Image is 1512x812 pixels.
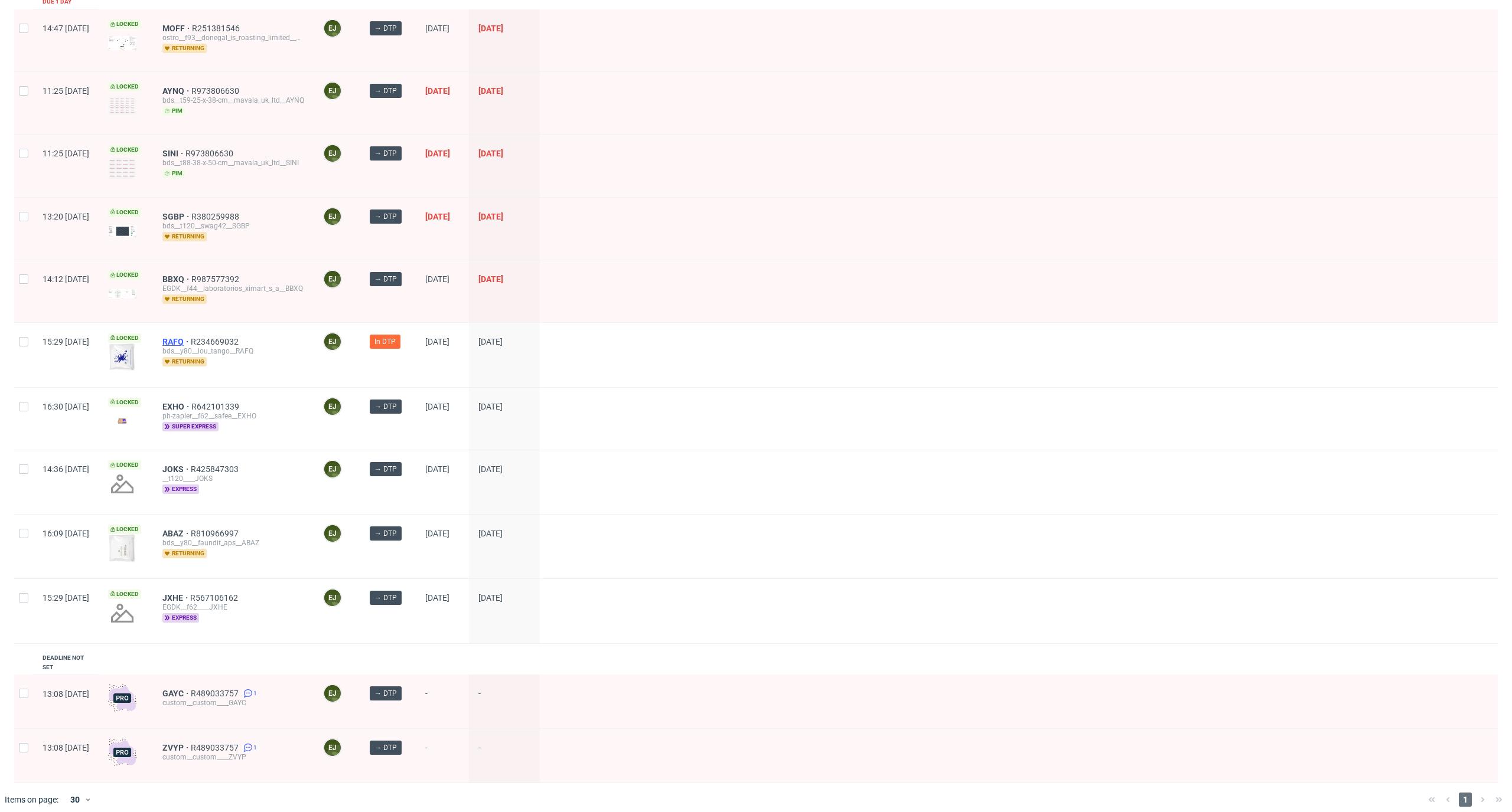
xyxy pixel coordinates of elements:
[324,590,341,606] figcaption: EJ
[108,534,136,562] img: version_two_editor_design
[478,593,503,603] span: [DATE]
[162,357,207,366] span: returning
[162,402,191,411] span: EXHO
[374,401,397,412] span: → DTP
[478,689,530,714] span: -
[43,86,89,96] span: 11:25 [DATE]
[108,96,136,115] img: version_two_editor_design
[324,461,341,477] figcaption: EJ
[162,232,207,241] span: returning
[108,413,136,429] img: version_two_editor_design
[478,212,503,221] span: [DATE]
[162,529,191,538] a: ABAZ
[108,225,136,237] img: version_two_editor_design.png
[241,689,257,698] a: 1
[191,743,241,752] a: R489033757
[108,684,136,712] img: pro-icon.017ec5509f39f3e742e3.png
[425,86,450,96] span: [DATE]
[425,464,449,474] span: [DATE]
[191,212,242,221] a: R380259988
[192,24,242,33] a: R251381546
[190,593,240,603] span: R567106162
[162,464,191,474] a: JOKS
[162,212,191,221] a: SGBP
[374,592,397,603] span: → DTP
[43,593,89,603] span: 15:29 [DATE]
[108,398,141,407] span: Locked
[43,24,89,33] span: 14:47 [DATE]
[191,402,242,411] a: R642101339
[162,743,191,752] a: ZVYP
[43,743,89,752] span: 13:08 [DATE]
[162,422,219,431] span: super express
[43,212,89,221] span: 13:20 [DATE]
[162,689,191,698] span: GAYC
[478,529,503,538] span: [DATE]
[162,613,199,623] span: express
[43,464,89,474] span: 14:36 [DATE]
[374,688,397,699] span: → DTP
[108,470,136,498] img: no_design.png
[324,685,341,702] figcaption: EJ
[185,149,236,158] a: R973806630
[324,20,341,37] figcaption: EJ
[162,411,304,421] div: ph-zapier__f62__safee__EXHO
[324,271,341,287] figcaption: EJ
[162,44,207,53] span: returning
[253,743,257,752] span: 1
[162,294,207,304] span: returning
[108,590,141,599] span: Locked
[5,794,58,806] span: Items on page:
[374,464,397,474] span: → DTP
[108,36,136,50] img: version_two_editor_design.png
[324,333,341,350] figcaption: EJ
[425,689,460,714] span: -
[374,86,397,96] span: → DTP
[191,274,242,284] a: R987577392
[43,274,89,284] span: 14:12 [DATE]
[108,460,141,470] span: Locked
[324,739,341,756] figcaption: EJ
[108,333,141,343] span: Locked
[162,33,304,42] div: ostro__f93__donegal_is_roasting_limited__MOFF
[478,743,530,768] span: -
[324,525,341,542] figcaption: EJ
[43,653,89,672] div: Deadline not set
[191,529,241,538] a: R810966997
[425,24,449,33] span: [DATE]
[43,689,89,699] span: 13:08 [DATE]
[108,208,141,217] span: Locked
[425,743,460,768] span: -
[191,464,241,474] span: R425847303
[191,689,241,698] span: R489033757
[478,149,503,158] span: [DATE]
[241,743,257,752] a: 1
[43,529,89,538] span: 16:09 [DATE]
[374,742,397,753] span: → DTP
[162,86,191,96] a: AYNQ
[478,464,503,474] span: [DATE]
[374,274,397,284] span: → DTP
[478,274,503,284] span: [DATE]
[162,593,190,603] a: JXHE
[253,689,257,698] span: 1
[1459,793,1472,807] span: 1
[43,149,89,158] span: 11:25 [DATE]
[108,525,141,534] span: Locked
[108,738,136,767] img: pro-icon.017ec5509f39f3e742e3.png
[191,337,241,346] span: R234669032
[374,211,397,222] span: → DTP
[162,752,304,762] div: custom__custom____ZVYP
[162,149,185,158] a: SINI
[374,336,396,347] span: In DTP
[162,274,191,284] a: BBXQ
[162,24,192,33] a: MOFF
